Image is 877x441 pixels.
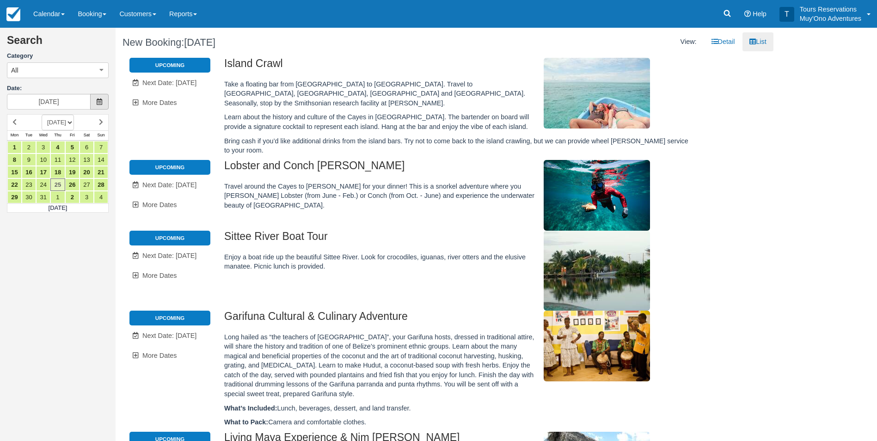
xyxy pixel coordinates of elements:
a: Next Date: [DATE] [129,246,210,265]
th: Tue [22,130,36,141]
span: Help [753,10,767,18]
a: Next Date: [DATE] [129,73,210,92]
a: 19 [65,166,80,178]
span: More Dates [142,99,177,106]
p: Enjoy a boat ride up the beautiful Sittee River. Look for crocodiles, iguanas, river otters and t... [224,252,693,271]
a: 8 [7,153,22,166]
img: M307-1 [544,231,650,311]
a: 12 [65,153,80,166]
p: Lunch, beverages, dessert, and land transfer. [224,404,693,413]
a: 2 [65,191,80,203]
a: 30 [22,191,36,203]
p: Learn about the history and culture of the Cayes in [GEOGRAPHIC_DATA]. The bartender on board wil... [224,112,693,131]
a: 31 [36,191,50,203]
a: 20 [80,166,94,178]
h2: Sittee River Boat Tour [224,231,693,248]
th: Wed [36,130,50,141]
li: Upcoming [129,231,210,245]
a: 10 [36,153,50,166]
th: Sat [80,130,94,141]
a: 6 [80,141,94,153]
a: List [742,32,773,51]
button: All [7,62,109,78]
span: Next Date: [DATE] [142,332,196,339]
a: 27 [80,178,94,191]
a: 5 [65,141,80,153]
div: T [779,7,794,22]
p: Long hailed as “the teachers of [GEOGRAPHIC_DATA]”, your Garifuna hosts, dressed in traditional a... [224,332,693,399]
span: Next Date: [DATE] [142,79,196,86]
a: 13 [80,153,94,166]
a: Next Date: [DATE] [129,326,210,345]
a: 21 [94,166,108,178]
a: Detail [705,32,742,51]
span: More Dates [142,201,177,208]
li: Upcoming [129,58,210,73]
h2: Lobster and Conch [PERSON_NAME] [224,160,693,177]
p: Tours Reservations [800,5,861,14]
h2: Island Crawl [224,58,693,75]
img: M306-1 [544,160,650,231]
a: 26 [65,178,80,191]
th: Thu [50,130,65,141]
label: Date: [7,84,109,93]
a: 24 [36,178,50,191]
span: All [11,66,18,75]
li: View: [674,32,704,51]
span: More Dates [142,272,177,279]
li: Upcoming [129,311,210,325]
a: 7 [94,141,108,153]
p: Bring cash if you’d like additional drinks from the island bars. Try not to come back to the isla... [224,136,693,155]
li: Upcoming [129,160,210,175]
th: Fri [65,130,80,141]
img: checkfront-main-nav-mini-logo.png [6,7,20,21]
a: 28 [94,178,108,191]
p: Travel around the Cayes to [PERSON_NAME] for your dinner! This is a snorkel adventure where you [... [224,182,693,210]
a: 23 [22,178,36,191]
a: 9 [22,153,36,166]
a: 1 [7,141,22,153]
a: 3 [80,191,94,203]
a: 22 [7,178,22,191]
th: Mon [7,130,22,141]
th: Sun [94,130,108,141]
h2: Garifuna Cultural & Culinary Adventure [224,311,693,328]
label: Category [7,52,109,61]
span: Next Date: [DATE] [142,252,196,259]
img: M49-1 [544,311,650,381]
a: 14 [94,153,108,166]
span: [DATE] [184,37,215,48]
a: 4 [50,141,65,153]
a: 17 [36,166,50,178]
a: 16 [22,166,36,178]
p: Camera and comfortable clothes. [224,417,693,427]
h2: Search [7,35,109,52]
p: Muy'Ono Adventures [800,14,861,23]
img: M305-1 [544,58,650,129]
h1: New Booking: [123,37,437,48]
strong: What to Pack: [224,418,268,426]
a: Next Date: [DATE] [129,176,210,195]
a: 15 [7,166,22,178]
a: 25 [50,178,65,191]
span: More Dates [142,352,177,359]
a: 2 [22,141,36,153]
p: Take a floating bar from [GEOGRAPHIC_DATA] to [GEOGRAPHIC_DATA]. Travel to [GEOGRAPHIC_DATA], [GE... [224,80,693,108]
td: [DATE] [7,203,109,213]
a: 3 [36,141,50,153]
span: Next Date: [DATE] [142,181,196,189]
strong: What’s Included: [224,404,277,412]
i: Help [744,11,751,17]
a: 1 [50,191,65,203]
a: 11 [50,153,65,166]
a: 4 [94,191,108,203]
a: 29 [7,191,22,203]
a: 18 [50,166,65,178]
